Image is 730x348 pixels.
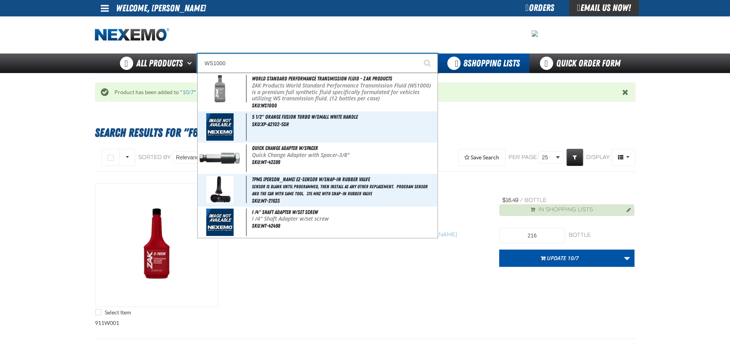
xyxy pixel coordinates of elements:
img: missing_image.jpg [206,113,234,141]
span: SKU:MT-21623 [252,198,280,204]
input: Product Quantity [499,228,565,243]
strong: 8 [463,58,468,69]
a: Quick Order Form [529,54,635,73]
img: 5b1158934ca4b424154393-21620.jpg [206,176,234,203]
span: Per page: [509,154,538,161]
div: 911W001 [95,172,635,339]
span: 25 [542,153,554,162]
img: missing_image.jpg [206,209,234,236]
span: Save Search [471,154,499,161]
span: TPMS [PERSON_NAME] EZ-sensor w/Snap-in Rubber Valve [252,176,370,182]
button: Manage current product in the Shopping List [620,205,633,214]
img: 5b11589e5ce26597106216-quick_change_adapter.jpg [199,152,241,164]
input: Select Item [95,309,102,315]
span: SKU:WS1000 [252,102,277,109]
input: Search [197,54,438,73]
button: You have 8 Shopping Lists. Open to view details [438,54,529,73]
span: bottle [525,197,546,203]
span: Display: [586,154,610,161]
button: Update 10/7 [499,250,620,267]
span: SKU:XP-A2102-5SH [252,121,289,127]
span: World Standard Performance Transmission Fluid - ZAK Products [252,75,392,82]
span: $16.49 [502,197,518,203]
span: SKU:MT-42399 [252,159,280,165]
span: SKU:MT-42498 [252,223,280,229]
button: Expand or Collapse Saved Search drop-down to save a search query [458,149,505,166]
label: Select Item [95,309,131,316]
button: Rows selection options [120,149,135,166]
span: Quick Change Adapter w/Spacer [252,145,318,151]
img: Z-Tech - ZAK Products [95,184,218,307]
div: Product has been added to " " [109,89,622,96]
span: All Products [136,56,183,70]
span: In Shopping Lists [538,206,593,214]
span: Sensor is blank until programmed, then install as any other replacement. Program sensor and the c... [252,184,428,196]
img: Nexemo logo [95,28,169,42]
button: Product Grid Views Toolbar [612,149,635,166]
span: Product Grid Views Toolbar [612,149,635,166]
p: I /4" Shaft Adapter w/set screw [252,216,436,222]
: View Details of the Z-Tech - ZAK Products [95,184,218,307]
img: fc2cee1a5a0068665dcafeeff0455850.jpeg [532,30,538,37]
p: Quick Change Adapter with Spacer-3/8" [252,152,436,159]
img: 5b1158aa4ef9f511090643-zak_ws1000_400x400.jpg [206,75,234,102]
a: More Actions [619,250,634,267]
a: 10/7 [182,89,194,95]
div: bottle [569,232,634,239]
button: Open All Products pages [184,54,197,73]
button: Start Searching [418,54,438,73]
a: Home [95,28,169,42]
span: Relevance [176,153,202,162]
span: / [520,197,523,203]
span: I /4" Shaft Adapter w/set screw [252,209,318,215]
span: Sorted By: [138,154,171,161]
p: ZAK Products World Standard Performance Transmission Fluid (WS1000) is a premium full synthetic f... [252,82,436,102]
span: Shopping Lists [463,58,520,69]
button: Close the Notification [620,86,632,98]
span: 5 1/2" Orange Fusion Turbo W/Small White Handle [252,114,358,120]
h1: Search Results for "F610" [95,122,635,143]
a: Expand or Collapse Grid Filters [566,149,583,166]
